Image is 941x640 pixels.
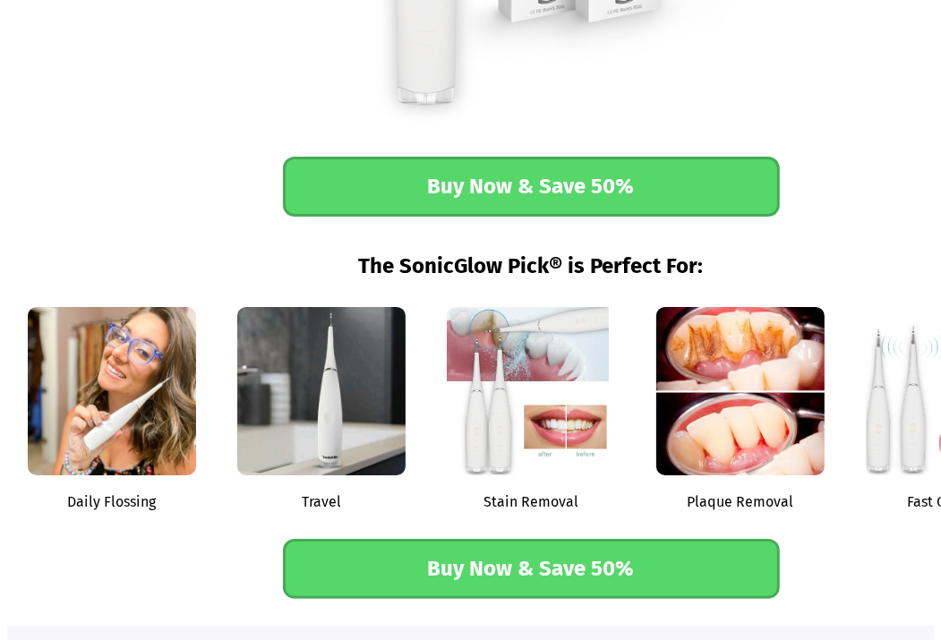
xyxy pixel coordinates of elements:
a: Buy Now & Save 50% [283,157,780,217]
p: Plaque Removal [636,307,845,512]
p: Stain Removal [426,307,636,512]
a: Buy Now & Save 50% [283,539,780,599]
p: Travel [217,307,426,512]
p: Daily Flossing [7,307,217,512]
